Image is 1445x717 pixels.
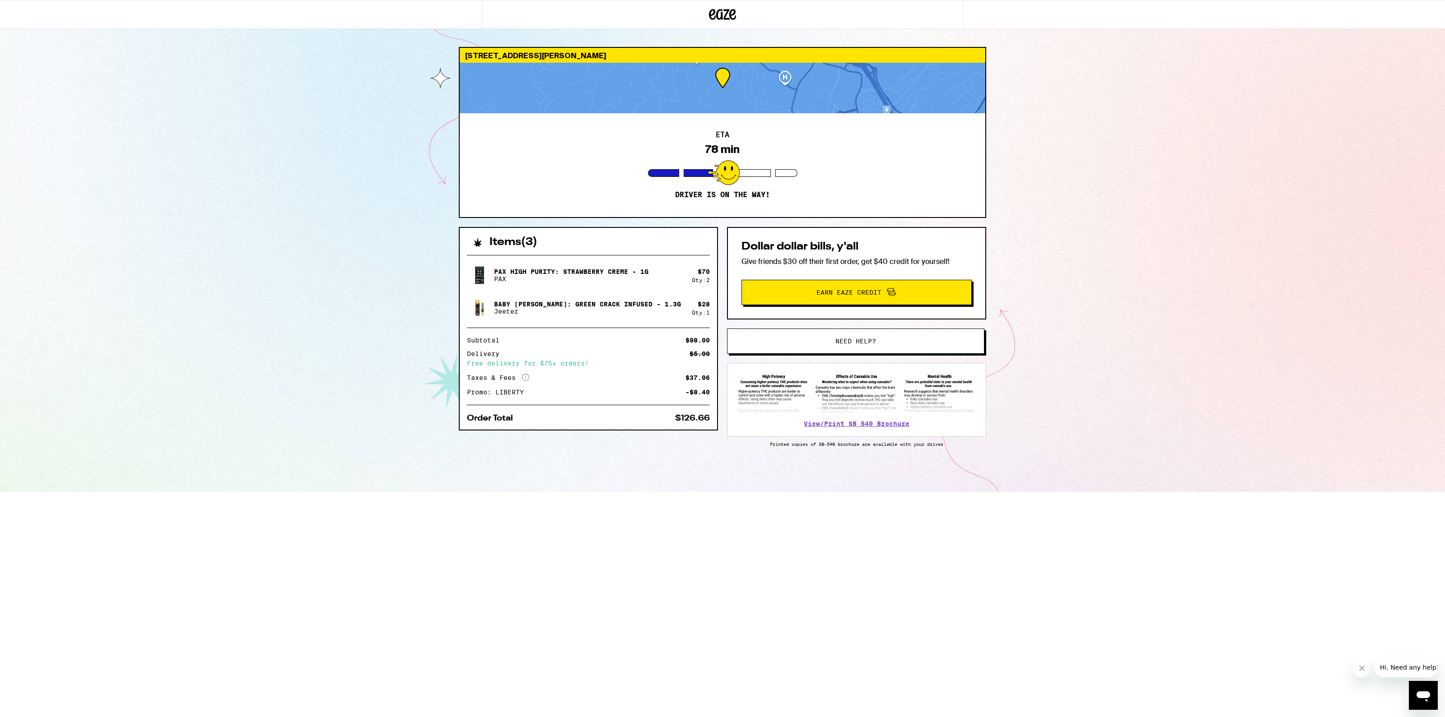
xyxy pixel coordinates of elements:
[685,375,710,381] div: $37.06
[692,277,710,283] div: Qty: 2
[727,328,984,354] button: Need help?
[1375,657,1438,677] iframe: Message from company
[494,268,648,275] p: Pax High Purity: Strawberry Creme - 1g
[816,289,881,296] span: Earn Eaze Credit
[727,441,986,447] p: Printed copies of SB-540 brochure are available with your driver
[804,420,909,427] a: View/Print SB 540 Brochure
[494,301,681,308] p: Baby [PERSON_NAME]: Green Crack Infused - 1.3g
[467,414,519,422] div: Order Total
[690,351,710,357] div: $5.00
[835,338,876,344] span: Need help?
[1353,659,1371,677] iframe: Close message
[467,337,506,343] div: Subtotal
[716,131,729,139] h2: ETA
[5,6,65,14] span: Hi. Need any help?
[741,241,972,252] h2: Dollar dollar bills, y'all
[705,143,740,156] div: 78 min
[467,360,710,366] div: Free delivery for $75+ orders!
[685,337,710,343] div: $98.00
[692,310,710,315] div: Qty: 1
[489,237,537,248] h2: Items ( 3 )
[698,268,710,275] div: $ 70
[698,301,710,308] div: $ 28
[467,263,492,288] img: Pax High Purity: Strawberry Creme - 1g
[460,48,985,63] div: [STREET_ADDRESS][PERSON_NAME]
[467,351,506,357] div: Delivery
[467,295,492,320] img: Baby Cannon: Green Crack Infused - 1.3g
[736,372,977,414] img: SB 540 Brochure preview
[741,257,972,266] p: Give friends $30 off their first order, get $40 credit for yourself!
[1409,681,1438,710] iframe: Button to launch messaging window
[494,275,648,282] p: PAX
[675,190,770,199] p: Driver is on the way!
[467,389,530,395] div: Promo: LIBERTY
[675,414,710,422] div: $126.66
[494,308,681,315] p: Jeeter
[685,389,710,395] div: -$8.40
[741,280,972,305] button: Earn Eaze Credit
[467,374,529,382] div: Taxes & Fees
